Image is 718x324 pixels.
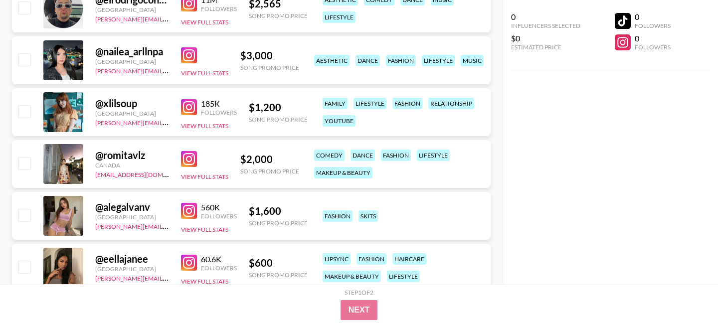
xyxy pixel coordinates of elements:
div: youtube [323,115,356,127]
div: Song Promo Price [249,219,308,227]
div: fashion [323,210,353,222]
div: Followers [201,264,237,272]
div: lifestyle [417,150,450,161]
a: [PERSON_NAME][EMAIL_ADDRESS][DOMAIN_NAME] [95,117,243,127]
div: [GEOGRAPHIC_DATA] [95,58,169,65]
div: Followers [201,109,237,116]
img: Instagram [181,255,197,271]
div: fashion [381,150,411,161]
div: [GEOGRAPHIC_DATA] [95,6,169,13]
div: Followers [201,212,237,220]
div: relationship [428,98,474,109]
div: 0 [635,33,671,43]
button: View Full Stats [181,278,228,285]
div: Song Promo Price [249,116,308,123]
div: 560K [201,202,237,212]
div: $0 [511,33,580,43]
div: fashion [386,55,416,66]
div: 185K [201,99,237,109]
img: Instagram [181,99,197,115]
div: skits [359,210,378,222]
div: lifestyle [354,98,386,109]
div: 0 [511,12,580,22]
a: [PERSON_NAME][EMAIL_ADDRESS][DOMAIN_NAME] [95,221,243,230]
div: @ alegalvanv [95,201,169,213]
div: Step 1 of 2 [345,289,373,296]
div: aesthetic [314,55,350,66]
div: @ eellajanee [95,253,169,265]
div: @ xlilsoup [95,97,169,110]
div: music [461,55,484,66]
div: makeup & beauty [323,271,381,282]
div: $ 2,000 [240,153,299,165]
div: lifestyle [323,11,356,23]
button: Next [341,300,378,320]
div: family [323,98,348,109]
div: Song Promo Price [249,12,308,19]
div: fashion [392,98,422,109]
button: View Full Stats [181,18,228,26]
div: comedy [314,150,345,161]
div: [GEOGRAPHIC_DATA] [95,213,169,221]
div: [GEOGRAPHIC_DATA] [95,110,169,117]
a: [PERSON_NAME][EMAIL_ADDRESS][DOMAIN_NAME] [95,65,243,75]
div: Followers [635,22,671,29]
div: $ 1,600 [249,205,308,217]
div: Followers [201,5,237,12]
div: dance [351,150,375,161]
button: View Full Stats [181,226,228,233]
div: 60.6K [201,254,237,264]
div: lifestyle [387,271,420,282]
div: Estimated Price [511,43,580,51]
button: View Full Stats [181,173,228,180]
div: @ nailea_arllnpa [95,45,169,58]
img: Instagram [181,151,197,167]
div: $ 1,200 [249,101,308,114]
div: dance [356,55,380,66]
div: [GEOGRAPHIC_DATA] [95,265,169,273]
a: [EMAIL_ADDRESS][DOMAIN_NAME] [95,169,195,178]
button: View Full Stats [181,122,228,130]
div: Canada [95,162,169,169]
div: $ 3,000 [240,49,299,62]
div: fashion [357,253,386,265]
div: Song Promo Price [240,64,299,71]
div: Influencers Selected [511,22,580,29]
a: [PERSON_NAME][EMAIL_ADDRESS][DOMAIN_NAME] [95,13,243,23]
img: Instagram [181,203,197,219]
div: Song Promo Price [249,271,308,279]
div: @ romitavlz [95,149,169,162]
a: [PERSON_NAME][EMAIL_ADDRESS][DOMAIN_NAME] [95,273,243,282]
div: haircare [392,253,426,265]
div: makeup & beauty [314,167,372,178]
div: 0 [635,12,671,22]
iframe: Drift Widget Chat Controller [668,274,706,312]
div: Followers [635,43,671,51]
div: Song Promo Price [240,167,299,175]
div: lipsync [323,253,351,265]
div: $ 600 [249,257,308,269]
img: Instagram [181,47,197,63]
div: lifestyle [422,55,455,66]
button: View Full Stats [181,69,228,77]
